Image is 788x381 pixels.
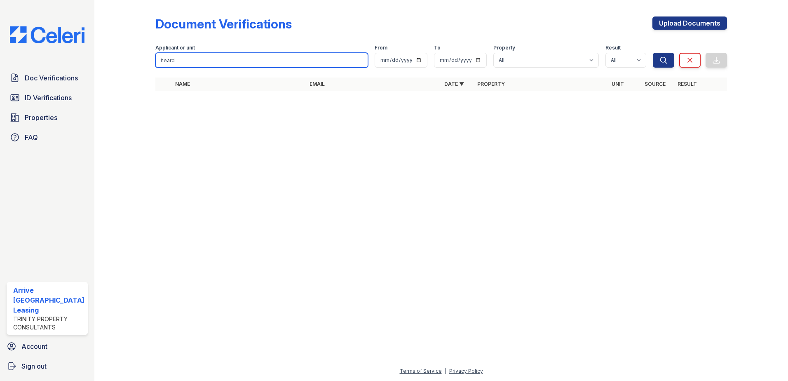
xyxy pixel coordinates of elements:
[445,368,446,374] div: |
[7,89,88,106] a: ID Verifications
[25,73,78,83] span: Doc Verifications
[3,358,91,374] a: Sign out
[652,16,727,30] a: Upload Documents
[434,45,441,51] label: To
[155,16,292,31] div: Document Verifications
[7,109,88,126] a: Properties
[444,81,464,87] a: Date ▼
[449,368,483,374] a: Privacy Policy
[21,341,47,351] span: Account
[175,81,190,87] a: Name
[155,45,195,51] label: Applicant or unit
[3,338,91,355] a: Account
[7,129,88,146] a: FAQ
[7,70,88,86] a: Doc Verifications
[605,45,621,51] label: Result
[155,53,368,68] input: Search by name, email, or unit number
[310,81,325,87] a: Email
[612,81,624,87] a: Unit
[13,315,84,332] div: Trinity Property Consultants
[400,368,442,374] a: Terms of Service
[678,81,697,87] a: Result
[13,285,84,315] div: Arrive [GEOGRAPHIC_DATA] Leasing
[375,45,387,51] label: From
[3,26,91,43] img: CE_Logo_Blue-a8612792a0a2168367f1c8372b55b34899dd931a85d93a1a3d3e32e68fde9ad4.png
[645,81,666,87] a: Source
[25,113,57,122] span: Properties
[493,45,515,51] label: Property
[21,361,47,371] span: Sign out
[25,93,72,103] span: ID Verifications
[477,81,505,87] a: Property
[25,132,38,142] span: FAQ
